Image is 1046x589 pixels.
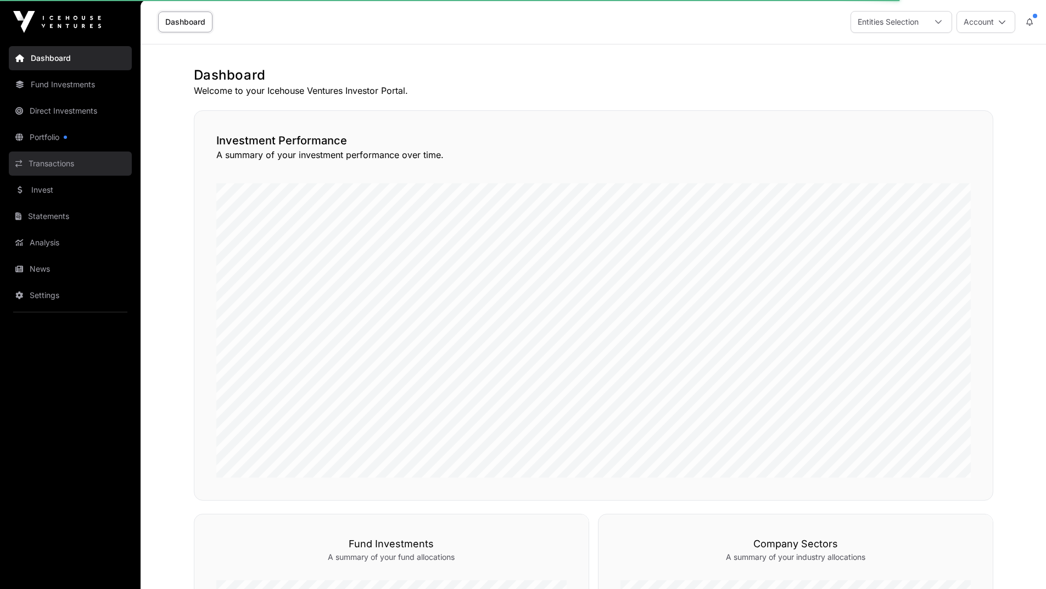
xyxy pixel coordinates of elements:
[956,11,1015,33] button: Account
[620,552,971,563] p: A summary of your industry allocations
[194,84,993,97] p: Welcome to your Icehouse Ventures Investor Portal.
[216,552,567,563] p: A summary of your fund allocations
[991,536,1046,589] iframe: Chat Widget
[158,12,212,32] a: Dashboard
[216,536,567,552] h3: Fund Investments
[9,283,132,307] a: Settings
[851,12,925,32] div: Entities Selection
[9,152,132,176] a: Transactions
[216,133,971,148] h2: Investment Performance
[9,204,132,228] a: Statements
[9,99,132,123] a: Direct Investments
[620,536,971,552] h3: Company Sectors
[9,125,132,149] a: Portfolio
[13,11,101,33] img: Icehouse Ventures Logo
[9,72,132,97] a: Fund Investments
[9,46,132,70] a: Dashboard
[9,178,132,202] a: Invest
[194,66,993,84] h1: Dashboard
[9,257,132,281] a: News
[216,148,971,161] p: A summary of your investment performance over time.
[9,231,132,255] a: Analysis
